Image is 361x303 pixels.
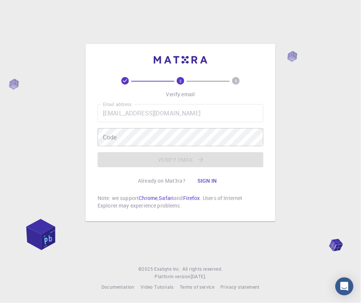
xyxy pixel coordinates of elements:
a: Video Tutorials [141,283,174,291]
span: [DATE] . [191,273,207,279]
span: All rights reserved. [182,265,223,273]
text: 2 [179,78,182,83]
label: Email address [103,101,132,108]
p: Note: we support , and . Users of Internet Explorer may experience problems. [98,194,263,209]
span: © 2025 [138,265,154,273]
span: Exabyte Inc. [154,266,181,272]
div: Open Intercom Messenger [335,277,353,295]
a: Firefox [183,194,200,201]
span: Privacy statement [220,284,260,290]
a: Safari [159,194,174,201]
a: Chrome [139,194,158,201]
a: [DATE]. [191,273,207,280]
p: Already on Mat3ra? [138,177,185,185]
button: Sign in [191,173,223,188]
p: Verify email [166,91,195,98]
span: Terms of service [180,284,214,290]
a: Privacy statement [220,283,260,291]
span: Video Tutorials [141,284,174,290]
text: 3 [235,78,237,83]
a: Terms of service [180,283,214,291]
span: Platform version [154,273,190,280]
a: Documentation [101,283,135,291]
span: Documentation [101,284,135,290]
a: Exabyte Inc. [154,265,181,273]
